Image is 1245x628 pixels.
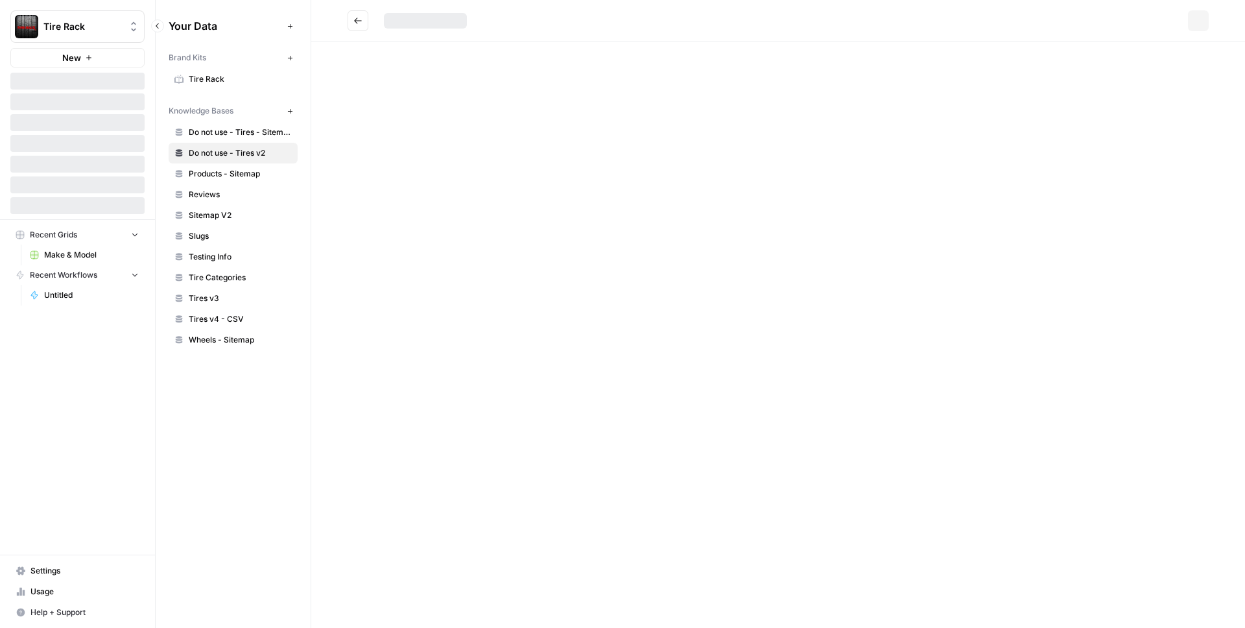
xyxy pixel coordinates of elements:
[169,184,298,205] a: Reviews
[189,127,292,138] span: Do not use - Tires - Sitemap
[43,20,122,33] span: Tire Rack
[30,565,139,577] span: Settings
[169,105,233,117] span: Knowledge Bases
[30,269,97,281] span: Recent Workflows
[169,309,298,330] a: Tires v4 - CSV
[30,229,77,241] span: Recent Grids
[30,586,139,598] span: Usage
[44,289,139,301] span: Untitled
[189,147,292,159] span: Do not use - Tires v2
[169,122,298,143] a: Do not use - Tires - Sitemap
[44,249,139,261] span: Make & Model
[62,51,81,64] span: New
[169,226,298,247] a: Slugs
[10,10,145,43] button: Workspace: Tire Rack
[10,225,145,245] button: Recent Grids
[169,247,298,267] a: Testing Info
[189,293,292,304] span: Tires v3
[189,230,292,242] span: Slugs
[189,189,292,200] span: Reviews
[169,163,298,184] a: Products - Sitemap
[24,285,145,306] a: Untitled
[169,267,298,288] a: Tire Categories
[189,73,292,85] span: Tire Rack
[10,561,145,581] a: Settings
[169,52,206,64] span: Brand Kits
[15,15,38,38] img: Tire Rack Logo
[189,313,292,325] span: Tires v4 - CSV
[169,330,298,350] a: Wheels - Sitemap
[24,245,145,265] a: Make & Model
[169,69,298,90] a: Tire Rack
[10,602,145,623] button: Help + Support
[10,581,145,602] a: Usage
[30,607,139,618] span: Help + Support
[169,205,298,226] a: Sitemap V2
[10,265,145,285] button: Recent Workflows
[189,168,292,180] span: Products - Sitemap
[189,334,292,346] span: Wheels - Sitemap
[169,18,282,34] span: Your Data
[169,288,298,309] a: Tires v3
[348,10,368,31] button: Go back
[189,251,292,263] span: Testing Info
[189,272,292,284] span: Tire Categories
[189,210,292,221] span: Sitemap V2
[10,48,145,67] button: New
[169,143,298,163] a: Do not use - Tires v2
